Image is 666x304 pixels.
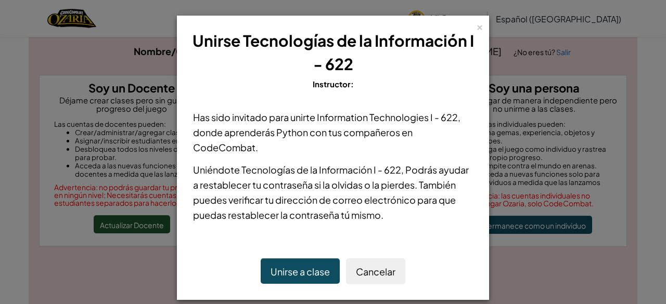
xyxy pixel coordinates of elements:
font: Python [276,126,308,138]
font: Information Technologies I - 622 [317,111,458,123]
font: Unirse [193,31,240,50]
font: , [401,164,404,176]
font: Tecnologías de la Información I - 622 [243,31,474,74]
font: Cancelar [356,266,395,277]
button: Cancelar [346,258,405,284]
font: Tecnologías de la Información I - 622 [241,164,401,176]
font: Uniéndote [193,164,240,176]
font: × [476,19,483,33]
font: Instructor: [313,79,354,89]
button: Unirse a clase [261,258,340,284]
font: Unirse a clase [271,266,330,277]
font: Has sido invitado para unirte [193,111,315,123]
